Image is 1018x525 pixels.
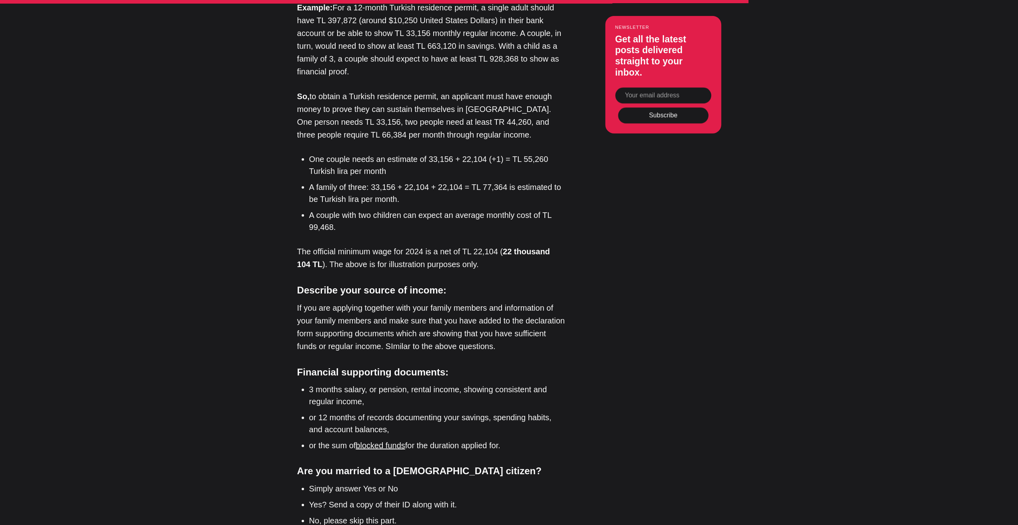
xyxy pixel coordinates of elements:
h4: Financial supporting documents: [297,365,565,379]
li: Simply answer Yes or No [309,483,565,495]
p: For a 12-month Turkish residence permit, a single adult should have TL 397,872 (around $10,250 Un... [297,1,565,78]
p: The official minimum wage for 2024 is a net of TL 22,104 ( ). The above is for illustration purpo... [297,245,565,271]
li: A family of three: 33,156 + 22,104 + 22,104 = TL 77,364 is estimated to be Turkish lira per month. [309,181,565,205]
a: blocked funds [356,441,405,450]
button: Subscribe [618,108,708,124]
li: or the sum of for the duration applied for. [309,439,565,451]
input: Your email address [615,87,711,103]
h4: Are you married to a [DEMOGRAPHIC_DATA] citizen? [297,463,565,478]
p: If you are applying together with your family members and information of your family members and ... [297,301,565,353]
li: One couple needs an estimate of 33,156 + 22,104 (+1) = TL 55,260 Turkish lira per month [309,153,565,177]
strong: So, [297,92,310,101]
li: Yes? Send a copy of their ID along with it. [309,499,565,511]
li: 3 months salary, or pension, rental income, showing consistent and regular income, [309,383,565,407]
h3: Get all the latest posts delivered straight to your inbox. [615,34,711,78]
strong: Example: [297,3,333,12]
p: to obtain a Turkish residence permit, an applicant must have enough money to prove they can susta... [297,90,565,141]
small: Newsletter [615,24,711,29]
li: or 12 months of records documenting your savings, spending habits, and account balances, [309,411,565,435]
li: A couple with two children can expect an average monthly cost of TL 99,468. [309,209,565,233]
h4: Describe your source of income: [297,283,565,297]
